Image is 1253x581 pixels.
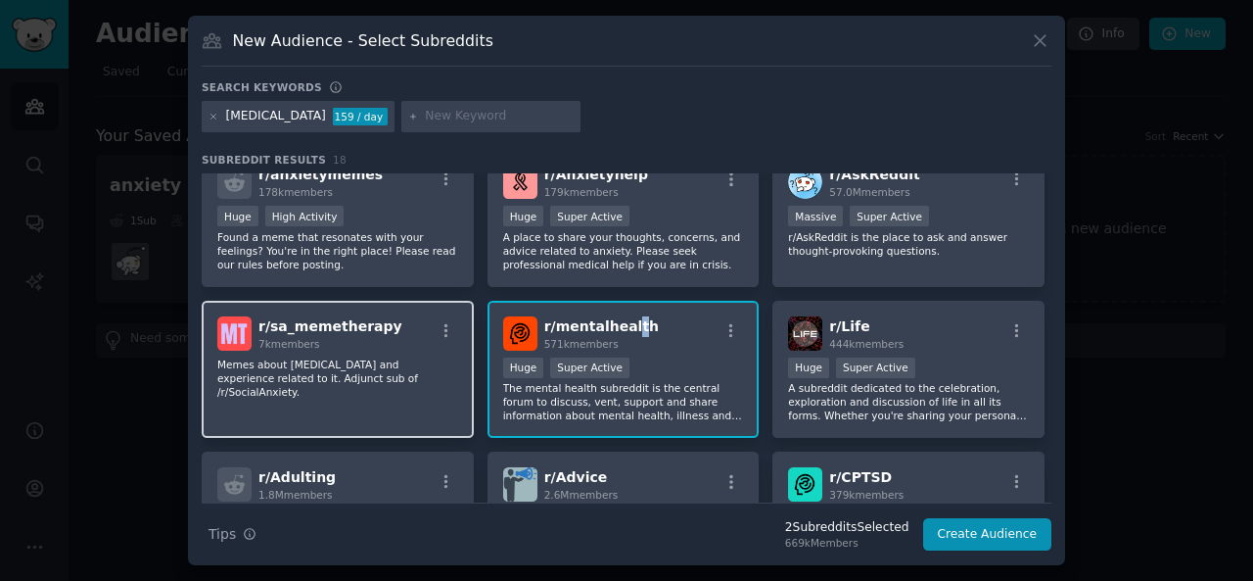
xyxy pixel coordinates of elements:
span: 444k members [829,338,904,350]
p: A place to share your thoughts, concerns, and advice related to anxiety. Please seek professional... [503,230,744,271]
p: r/AskReddit is the place to ask and answer thought-provoking questions. [788,230,1029,258]
div: Super Active [550,206,629,226]
div: 2 Subreddit s Selected [785,519,909,537]
p: The mental health subreddit is the central forum to discuss, vent, support and share information ... [503,381,744,422]
img: Life [788,316,822,351]
div: Huge [503,206,544,226]
span: r/ mentalhealth [544,318,659,334]
span: Subreddit Results [202,153,326,167]
div: Huge [788,358,829,378]
img: Anxietyhelp [503,165,537,199]
div: 159 / day [333,108,388,125]
div: Super Active [550,358,629,378]
span: 57.0M members [829,186,909,198]
img: Advice [503,467,537,502]
div: Super Active [850,206,929,226]
span: r/ CPTSD [829,469,892,485]
img: CPTSD [788,467,822,502]
div: Massive [788,206,843,226]
span: r/ anxietymemes [258,167,383,182]
button: Tips [202,517,263,552]
p: Memes about [MEDICAL_DATA] and experience related to it. Adjunct sub of /r/SocialAnxiety. [217,358,458,399]
span: 7k members [258,338,320,350]
span: r/ Advice [544,469,608,485]
span: 379k members [829,489,904,501]
span: 178k members [258,186,333,198]
div: High Activity [265,206,345,226]
span: r/ sa_memetherapy [258,318,402,334]
span: r/ AskReddit [829,167,919,182]
div: Super Active [836,358,915,378]
div: [MEDICAL_DATA] [226,108,326,125]
span: 18 [333,154,347,166]
img: mentalhealth [503,316,537,351]
span: Tips [209,524,236,545]
span: r/ Anxietyhelp [544,167,648,182]
span: r/ Adulting [258,469,336,485]
span: 571k members [544,338,619,350]
h3: New Audience - Select Subreddits [233,30,493,51]
span: 2.6M members [544,489,619,501]
div: Huge [503,358,544,378]
button: Create Audience [923,518,1052,552]
h3: Search keywords [202,80,322,94]
span: r/ Life [829,318,869,334]
div: Huge [217,206,258,226]
img: AskReddit [788,165,822,199]
p: Found a meme that resonates with your feelings? You're in the right place! Please read our rules ... [217,230,458,271]
p: A subreddit dedicated to the celebration, exploration and discussion of life in all its forms. Wh... [788,381,1029,422]
img: sa_memetherapy [217,316,252,351]
input: New Keyword [425,108,574,125]
div: 669k Members [785,536,909,550]
span: 1.8M members [258,489,333,501]
span: 179k members [544,186,619,198]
